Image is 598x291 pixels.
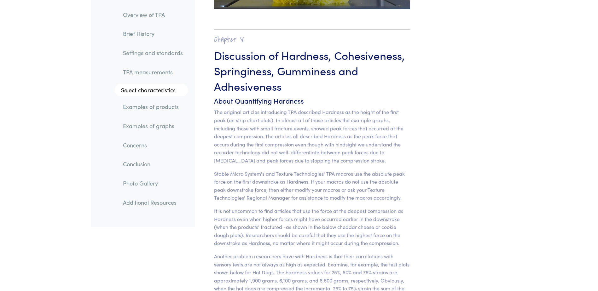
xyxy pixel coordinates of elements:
[118,195,188,210] a: Additional Resources
[214,170,410,202] p: Stable Micro System's and Texture Technologies' TPA macros use the absolute peak force on the fir...
[214,108,410,164] p: The original articles introducing TPA described Hardness as the height of the first peak (on stri...
[118,100,188,114] a: Examples of products
[214,35,410,44] h2: Chapter V
[118,8,188,22] a: Overview of TPA
[118,65,188,79] a: TPA measurements
[118,176,188,191] a: Photo Gallery
[214,96,410,106] h6: About Quantifying Hardness
[118,46,188,60] a: Settings and standards
[118,138,188,152] a: Concerns
[214,47,410,94] h3: Discussion of Hardness, Cohesiveness, Springiness, Gumminess and Adhesiveness
[118,27,188,41] a: Brief History
[118,157,188,172] a: Conclusion
[118,119,188,133] a: Examples of graphs
[115,84,188,97] a: Select characteristics
[214,207,410,247] p: It is not uncommon to find articles that use the force at the deepest compression as Hardness eve...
